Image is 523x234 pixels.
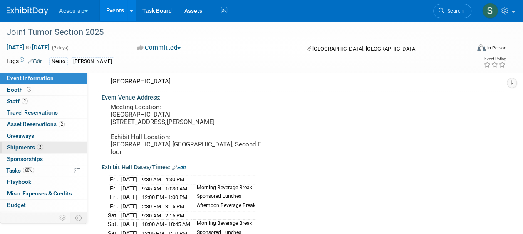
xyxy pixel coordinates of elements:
[111,103,261,156] pre: Meeting Location: [GEOGRAPHIC_DATA] [STREET_ADDRESS][PERSON_NAME] Exhibit Hall Location: [GEOGRAP...
[192,202,255,211] td: Afternoon Beverage Break
[28,58,42,64] a: Edit
[142,221,190,227] span: 10:00 AM - 10:45 AM
[0,130,87,141] a: Giveaways
[434,43,506,56] div: Event Format
[192,220,255,229] td: Morning Beverage Break
[49,57,68,66] div: Neuro
[142,203,184,210] span: 2:30 PM - 3:15 PM
[102,161,506,172] div: Exhibit Hall Dates/Times:
[51,45,69,51] span: (2 days)
[121,175,138,184] td: [DATE]
[7,132,34,139] span: Giveaways
[23,167,34,173] span: 60%
[142,185,187,192] span: 9:45 AM - 10:30 AM
[7,156,43,162] span: Sponsorships
[7,75,54,81] span: Event Information
[108,211,121,220] td: Sat.
[477,44,486,51] img: Format-Inperson.png
[142,194,187,200] span: 12:00 PM - 1:00 PM
[25,86,33,93] span: Booth not reserved yet
[134,44,184,52] button: Committed
[108,184,121,193] td: Fri.
[433,4,471,18] a: Search
[0,200,87,211] a: Budget
[108,175,121,184] td: Fri.
[108,202,121,211] td: Fri.
[0,119,87,130] a: Asset Reservations2
[192,193,255,202] td: Sponsored Lunches
[6,167,34,174] span: Tasks
[37,144,43,150] span: 2
[0,96,87,107] a: Staff2
[6,57,42,66] td: Tags
[0,84,87,95] a: Booth
[22,98,28,104] span: 2
[6,44,50,51] span: [DATE] [DATE]
[7,98,28,105] span: Staff
[102,91,506,102] div: Event Venue Address:
[121,211,138,220] td: [DATE]
[24,44,32,51] span: to
[121,184,138,193] td: [DATE]
[70,212,87,223] td: Toggle Event Tabs
[7,109,58,116] span: Travel Reservations
[108,75,500,88] div: [GEOGRAPHIC_DATA]
[0,154,87,165] a: Sponsorships
[7,121,65,127] span: Asset Reservations
[7,144,43,151] span: Shipments
[487,45,506,51] div: In-Person
[121,202,138,211] td: [DATE]
[121,193,138,202] td: [DATE]
[56,212,70,223] td: Personalize Event Tab Strip
[0,142,87,153] a: Shipments2
[0,188,87,199] a: Misc. Expenses & Credits
[0,73,87,84] a: Event Information
[108,220,121,229] td: Sat.
[0,107,87,118] a: Travel Reservations
[71,57,114,66] div: [PERSON_NAME]
[7,7,48,15] img: ExhibitDay
[142,212,184,219] span: 9:30 AM - 2:15 PM
[0,176,87,188] a: Playbook
[121,220,138,229] td: [DATE]
[444,8,464,14] span: Search
[7,202,26,208] span: Budget
[7,178,31,185] span: Playbook
[483,57,506,61] div: Event Rating
[108,193,121,202] td: Fri.
[4,25,464,40] div: Joint Tumor Section 2025
[0,165,87,176] a: Tasks60%
[142,176,184,183] span: 9:30 AM - 4:30 PM
[59,121,65,127] span: 2
[7,86,33,93] span: Booth
[312,46,416,52] span: [GEOGRAPHIC_DATA], [GEOGRAPHIC_DATA]
[192,184,255,193] td: Morning Beverage Break
[7,190,72,197] span: Misc. Expenses & Credits
[482,3,498,19] img: Sara Hurson
[172,165,186,171] a: Edit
